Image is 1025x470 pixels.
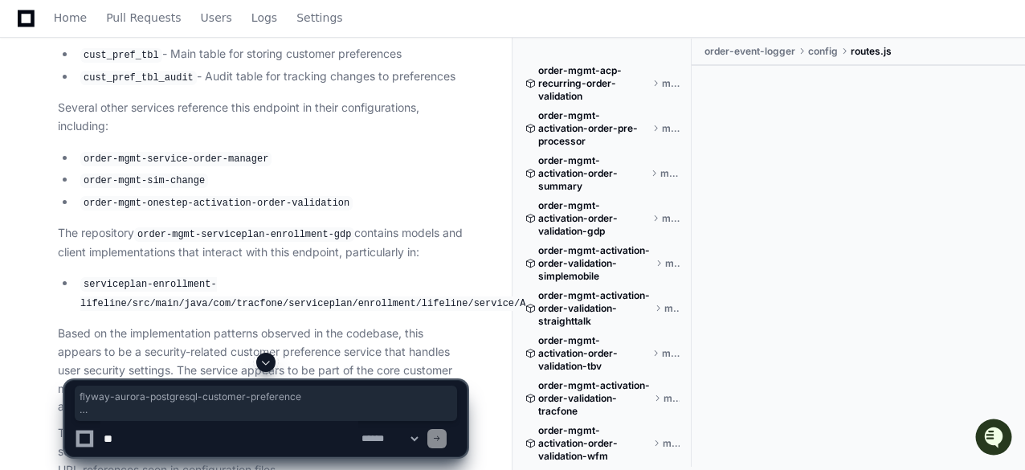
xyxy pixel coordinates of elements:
[76,45,467,64] li: - Main table for storing customer preferences
[662,212,680,225] span: master
[58,224,467,261] p: The repository contains models and client implementations that interact with this endpoint, parti...
[80,277,627,311] code: serviceplan-enrollment-lifeline/src/main/java/com/tracfone/serviceplan/enrollment/lifeline/servic...
[80,390,452,416] span: flyway-aurora-postgresql-customer-preference This repository contains the database schema definit...
[662,77,680,90] span: master
[76,67,467,87] li: - Audit table for tracking changes to preferences
[538,64,649,103] span: order-mgmt-acp-recurring-order-validation
[80,48,162,63] code: cust_pref_tbl
[538,109,649,148] span: order-mgmt-activation-order-pre-processor
[538,154,647,193] span: order-mgmt-activation-order-summary
[58,325,467,416] p: Based on the implementation patterns observed in the codebase, this appears to be a security-rela...
[106,13,181,22] span: Pull Requests
[160,169,194,181] span: Pylon
[538,199,649,238] span: order-mgmt-activation-order-validation-gdp
[538,244,652,283] span: order-mgmt-activation-order-validation-simplemobile
[55,136,233,149] div: We're offline, but we'll be back soon!
[273,125,292,144] button: Start new chat
[662,347,680,360] span: master
[851,45,892,58] span: routes.js
[16,64,292,90] div: Welcome
[201,13,232,22] span: Users
[134,227,354,242] code: order-mgmt-serviceplan-enrollment-gdp
[16,16,48,48] img: PlayerZero
[664,302,680,315] span: master
[665,257,680,270] span: master
[16,120,45,149] img: 1756235613930-3d25f9e4-fa56-45dd-b3ad-e072dfbd1548
[538,334,649,373] span: order-mgmt-activation-order-validation-tbv
[974,417,1017,460] iframe: Open customer support
[808,45,838,58] span: config
[80,71,197,85] code: cust_pref_tbl_audit
[538,289,651,328] span: order-mgmt-activation-order-validation-straighttalk
[662,122,680,135] span: master
[80,152,272,166] code: order-mgmt-service-order-manager
[113,168,194,181] a: Powered byPylon
[54,13,87,22] span: Home
[296,13,342,22] span: Settings
[80,196,353,210] code: order-mgmt-onestep-activation-order-validation
[55,120,263,136] div: Start new chat
[58,99,467,136] p: Several other services reference this endpoint in their configurations, including:
[80,174,208,188] code: order-mgmt-sim-change
[251,13,277,22] span: Logs
[660,167,680,180] span: master
[704,45,795,58] span: order-event-logger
